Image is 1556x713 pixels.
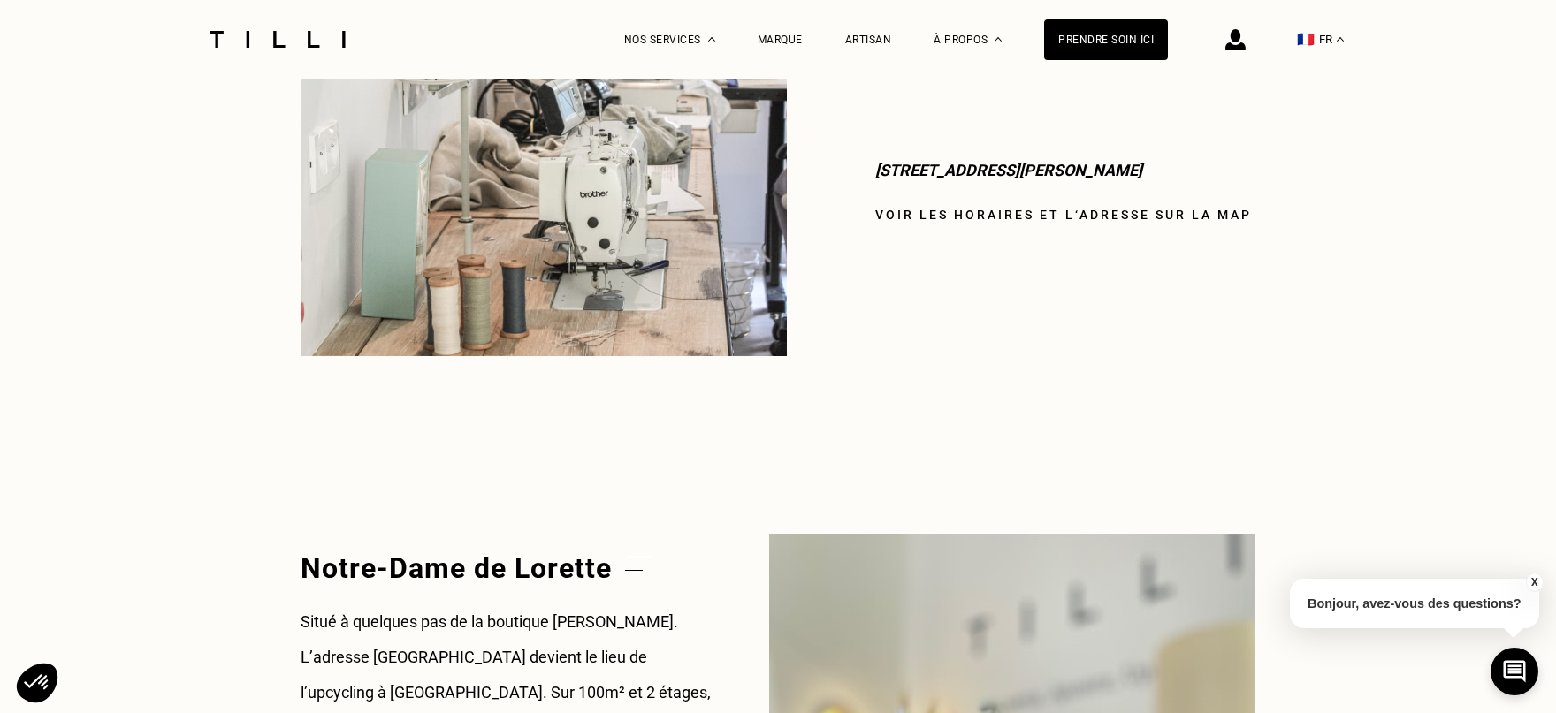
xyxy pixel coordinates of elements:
[1225,29,1246,50] img: icône connexion
[203,31,352,48] img: Logo du service de couturière Tilli
[1297,31,1315,48] span: 🇫🇷
[875,208,1252,222] a: Voir les horaires et l‘adresse sur la map
[301,557,716,581] h2: Notre-Dame de Lorette
[708,37,715,42] img: Menu déroulant
[875,153,1255,188] p: [STREET_ADDRESS][PERSON_NAME]
[995,37,1002,42] img: Menu déroulant à propos
[845,34,892,46] a: Artisan
[1290,579,1539,628] p: Bonjour, avez-vous des questions?
[758,34,803,46] a: Marque
[1044,19,1168,60] a: Prendre soin ici
[1525,573,1543,592] button: X
[1337,37,1344,42] img: menu déroulant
